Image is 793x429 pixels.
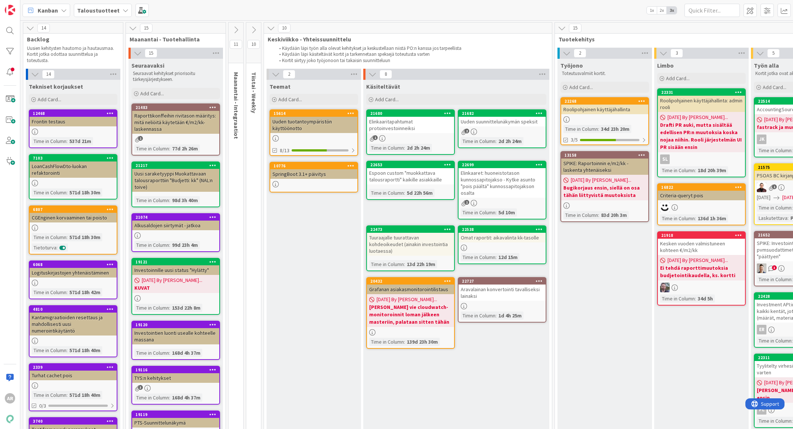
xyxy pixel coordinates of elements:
[561,98,648,105] div: 22268
[497,311,523,320] div: 1d 4h 25m
[757,325,766,334] div: ER
[169,394,170,402] span: :
[131,213,220,252] a: 21074Alkusaldojen siirtymät - jatkoaTime in Column:99d 23h 4m
[564,153,648,158] div: 13158
[684,4,740,17] input: Quick Filter...
[598,125,599,133] span: :
[27,35,114,43] span: Backlog
[405,338,440,346] div: 139d 23h 30m
[135,322,219,327] div: 19120
[30,306,117,336] div: 4810Kantamigraatioiden resettaus ja mahdollisesti uusi numerointikäytäntö
[370,111,454,116] div: 21680
[68,391,102,399] div: 571d 18h 40m
[459,110,546,117] div: 21682
[657,7,667,14] span: 2x
[278,96,302,103] span: Add Card...
[140,90,164,97] span: Add Card...
[696,294,715,303] div: 34d 5h
[30,155,117,161] div: 7103
[757,183,766,192] img: AA
[369,144,404,152] div: Time in Column
[661,90,745,95] div: 22331
[132,328,219,344] div: Investointien luonti usealle kohteelle massana
[757,405,766,415] div: PL
[366,277,455,349] a: 20432Grafanan asiakasmonitorointilistaus[DATE] By [PERSON_NAME]...[PERSON_NAME] vie cloudwatch-mo...
[787,214,789,222] span: :
[458,225,546,264] a: 22538Omat raportit: aikavalinta kk-tasolleTime in Column:12d 15m
[563,211,598,219] div: Time in Column
[561,152,648,175] div: 13158SPIKE: Raportoinnin e/m2/kk -laskenta yhtenäiseksi
[134,284,217,292] b: KUVAT
[66,391,68,399] span: :
[30,161,117,178] div: LoanCashFlowDto-luokan refaktorointi
[661,233,745,238] div: 21918
[68,346,102,354] div: 571d 18h 40m
[497,137,523,145] div: 2d 2h 24m
[647,7,657,14] span: 1x
[270,163,357,179] div: 10776SpringBoot 3.1+ päivitys
[667,7,677,14] span: 3x
[377,296,437,303] span: [DATE] By [PERSON_NAME]...
[763,84,786,91] span: Add Card...
[657,88,746,177] a: 22331Roolipohjainen käyttäjähallinta: admin rooli[DATE] By [PERSON_NAME]...Drafti PR auki, mutta ...
[660,264,743,279] b: Ei tehdä raporttimuutoksia budjetointikaudella, ks. kortti
[370,279,454,284] div: 20432
[33,419,117,424] div: 3740
[561,152,648,159] div: 13158
[658,184,745,200] div: 16822Criteria-queryt pois
[464,129,469,133] span: 2
[367,226,454,233] div: 22473
[134,144,169,153] div: Time in Column
[68,188,102,197] div: 571d 18h 30m
[458,161,546,219] a: 22699Elinkaaret: huoneistotason kunnossapitojakso - Kytke asunto "pois päältä" kunnossapitojakson...
[660,154,670,164] div: sl
[560,151,649,222] a: 13158SPIKE: Raportoinnin e/m2/kk -laskenta yhtenäiseksi[DATE] By [PERSON_NAME]...Bugikorjaus ensi...
[140,24,152,33] span: 15
[461,253,495,261] div: Time in Column
[170,394,202,402] div: 168d 4h 37m
[370,162,454,167] div: 22653
[369,260,404,268] div: Time in Column
[657,183,746,225] a: 16822Criteria-queryt poisMHTime in Column:136d 1h 36m
[561,105,648,114] div: Roolipohjainen käyttäjähallinta
[30,418,117,425] div: 3740
[670,49,683,58] span: 3
[131,321,220,360] a: 19120Investointien luonti usealle kohteelle massanaTime in Column:168d 4h 37m
[30,213,117,222] div: CGEnginen korvaaminen tai poisto
[275,58,544,64] li: Kortit siirtyy joko työjonoon tai takaisin suunnitteluun
[30,364,117,371] div: 2339
[462,162,546,167] div: 22699
[458,277,546,323] a: 22727Aravalainan konvertointi tavalliseksi lainaksiTime in Column:1d 4h 25m
[696,166,728,174] div: 18d 20h 39m
[131,103,220,156] a: 21483Raporttikonffeihin rivitason määritys: mitä neliöitä käytetään €/m2/kk-laskennassaTime in Co...
[405,144,432,152] div: 2d 2h 24m
[5,5,15,15] img: Visit kanbanzone.com
[459,226,546,242] div: 22538Omat raportit: aikavalinta kk-tasolle
[274,111,357,116] div: 15614
[29,261,117,299] a: 6068Logituskirjastojen yhtenäistäminenTime in Column:571d 18h 42m
[459,233,546,242] div: Omat raportit: aikavalinta kk-tasolle
[30,261,117,278] div: 6068Logituskirjastojen yhtenäistäminen
[132,367,219,383] div: 19116TYS:n kehitykset
[135,412,219,417] div: 19119
[30,206,117,213] div: 6807
[666,75,690,82] span: Add Card...
[132,169,219,192] div: Uusi saraketyyppi Muokattavaan talousraporttiin "Budjetti: kk" (NAL:n toive)
[767,49,780,58] span: 5
[459,168,546,198] div: Elinkaaret: huoneistotason kunnossapitojakso - Kytke asunto "pois päältä" kunnossapitojakson osalta
[563,125,598,133] div: Time in Column
[131,62,164,69] span: Seuraavaksi
[369,303,452,326] b: [PERSON_NAME] vie cloudwatch-monitoroinnit loman jälkeen masteriin, palataan sitten tähän
[135,105,219,110] div: 21483
[30,155,117,178] div: 7103LoanCashFlowDto-luokan refaktorointi
[169,241,170,249] span: :
[145,49,157,58] span: 15
[132,259,219,275] div: 19121Investoinnille uusi status "Hylätty"
[32,233,66,241] div: Time in Column
[142,276,202,284] span: [DATE] By [PERSON_NAME]...
[757,214,787,222] div: Laskutettava
[37,24,50,33] span: 14
[27,45,114,64] p: Uusien kehitysten hautomo ja hautausmaa. Kortit jotka odottaa suunnittelua ja toteutusta.
[658,184,745,191] div: 16822
[132,321,219,328] div: 19120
